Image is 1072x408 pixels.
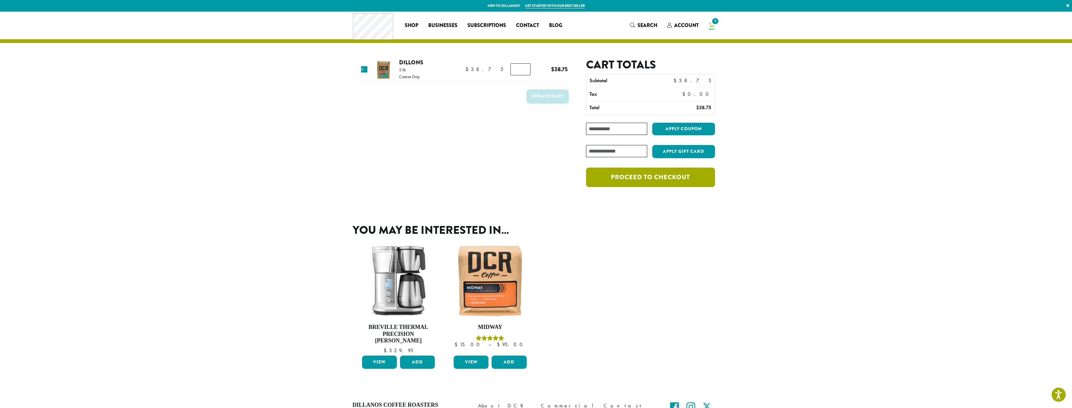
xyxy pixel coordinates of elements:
[399,74,419,79] p: Coarse Drip
[454,356,488,369] a: View
[455,341,483,348] bdi: 15.00
[549,22,562,30] span: Blog
[586,58,715,72] h2: Cart totals
[466,66,503,72] bdi: 38.75
[674,77,679,84] span: $
[360,243,437,319] img: Breville-Precision-Brewer-unit.jpg
[586,74,663,88] th: Subtotal
[682,91,688,97] span: $
[586,88,677,101] th: Tax
[625,20,662,30] a: Search
[674,22,699,29] span: Account
[497,341,502,348] span: $
[452,243,528,319] img: Midway-12oz-300x300.jpg
[637,22,657,29] span: Search
[652,123,715,136] button: Apply coupon
[682,91,712,97] bdi: 0.00
[384,347,389,354] span: $
[497,341,525,348] bdi: 95.00
[674,77,711,84] bdi: 38.75
[586,101,663,115] th: Total
[492,356,526,369] button: Add
[526,89,569,104] button: Update cart
[488,341,491,348] span: –
[551,65,568,73] bdi: 38.75
[452,335,528,342] div: Rated 5.00 out of 5
[551,65,554,73] span: $
[384,347,413,354] bdi: 329.95
[353,223,720,237] h2: You may be interested in…
[360,243,437,353] a: Breville Thermal Precision [PERSON_NAME] $329.95
[516,22,539,30] span: Contact
[428,22,457,30] span: Businesses
[452,324,528,331] h4: Midway
[361,66,367,72] a: Remove this item
[399,58,423,67] a: Dillons
[586,168,715,187] a: Proceed to checkout
[696,104,699,111] span: $
[696,104,711,111] bdi: 38.75
[400,20,423,30] a: Shop
[652,145,715,158] button: Apply Gift Card
[405,22,418,30] span: Shop
[400,356,435,369] button: Add
[467,22,506,30] span: Subscriptions
[373,60,393,80] img: Dillons
[466,66,471,72] span: $
[362,356,397,369] a: View
[525,3,585,8] a: Get started with our best seller
[399,67,419,72] p: 2 lb
[455,341,460,348] span: $
[711,17,719,25] span: 1
[360,324,437,344] h4: Breville Thermal Precision [PERSON_NAME]
[510,63,531,75] input: Product quantity
[452,243,528,353] a: MidwayRated 5.00 out of 5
